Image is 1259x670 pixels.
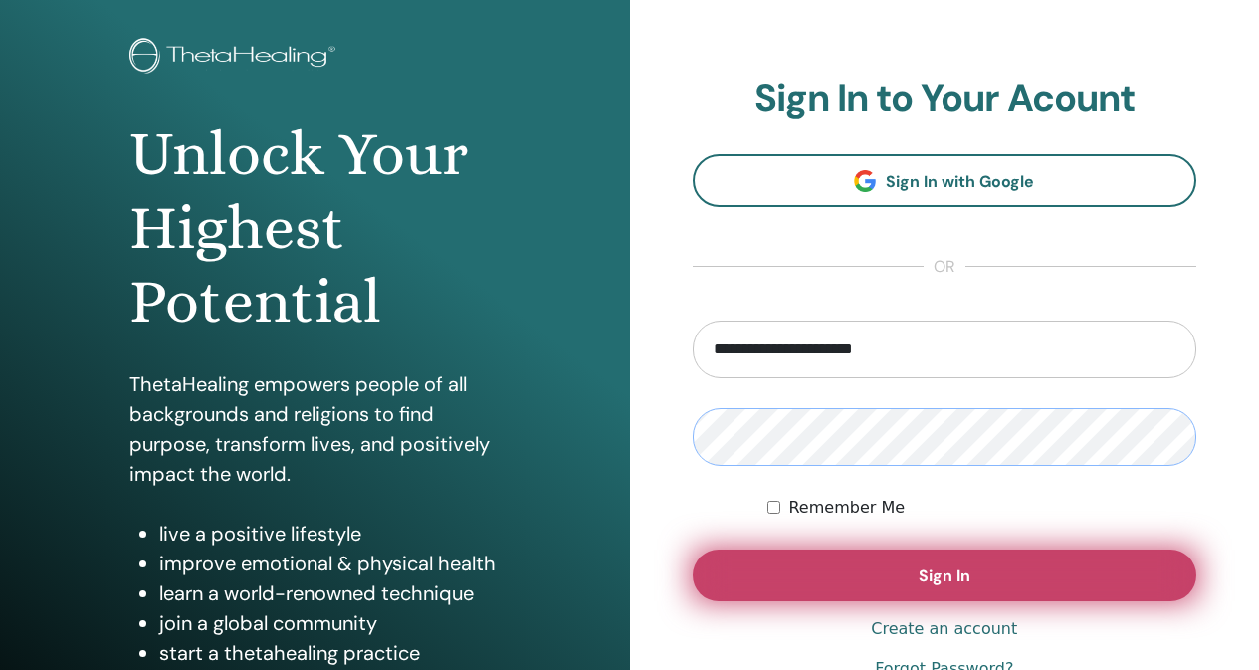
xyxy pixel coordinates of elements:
[693,76,1197,121] h2: Sign In to Your Acount
[919,565,970,586] span: Sign In
[788,496,905,520] label: Remember Me
[886,171,1034,192] span: Sign In with Google
[129,117,500,339] h1: Unlock Your Highest Potential
[159,549,500,578] li: improve emotional & physical health
[159,578,500,608] li: learn a world-renowned technique
[693,154,1197,207] a: Sign In with Google
[159,638,500,668] li: start a thetahealing practice
[159,519,500,549] li: live a positive lifestyle
[767,496,1196,520] div: Keep me authenticated indefinitely or until I manually logout
[924,255,965,279] span: or
[159,608,500,638] li: join a global community
[693,550,1197,601] button: Sign In
[871,617,1017,641] a: Create an account
[129,369,500,489] p: ThetaHealing empowers people of all backgrounds and religions to find purpose, transform lives, a...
